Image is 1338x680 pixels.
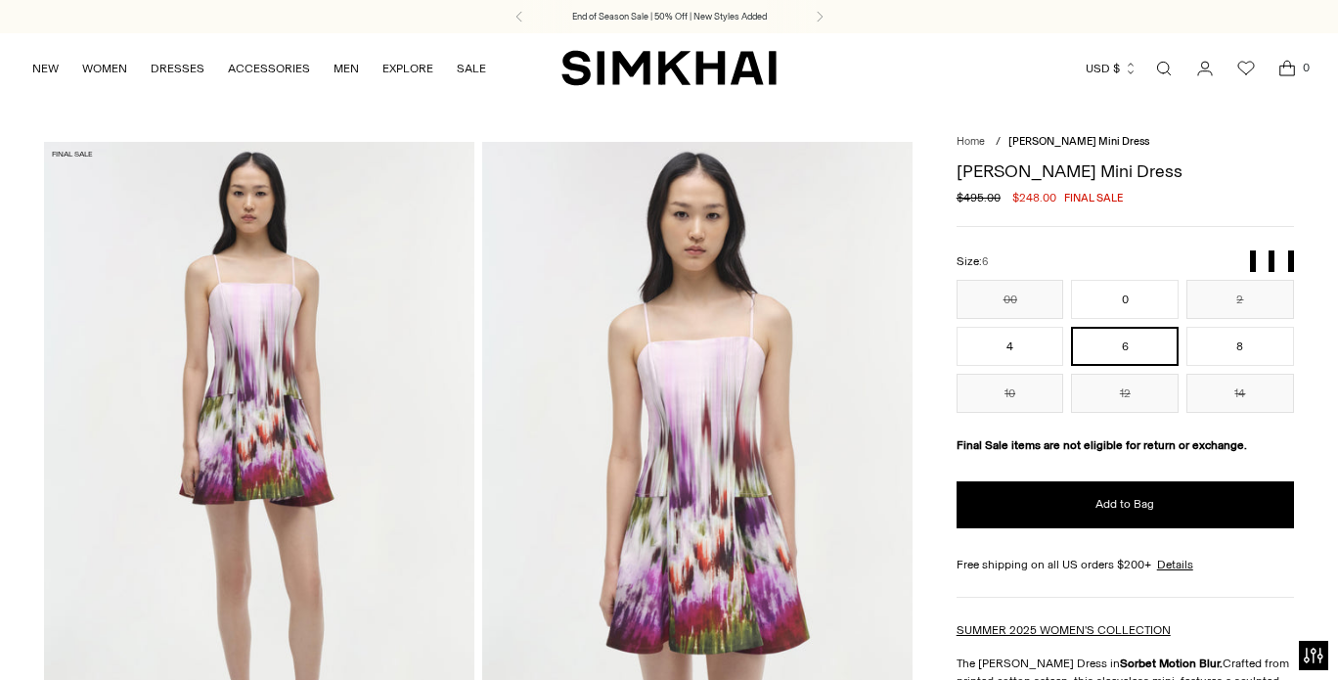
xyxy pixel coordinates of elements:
[457,47,486,90] a: SALE
[1186,374,1294,413] button: 14
[561,49,777,87] a: SIMKHAI
[957,134,1294,151] nav: breadcrumbs
[1071,280,1179,319] button: 0
[1120,657,1223,670] strong: Sorbet Motion Blur.
[1071,327,1179,366] button: 6
[957,438,1247,452] strong: Final Sale items are not eligible for return or exchange.
[1268,49,1307,88] a: Open cart modal
[957,252,988,271] label: Size:
[1012,189,1056,206] span: $248.00
[1185,49,1225,88] a: Go to the account page
[957,162,1294,180] h1: [PERSON_NAME] Mini Dress
[996,134,1001,151] div: /
[334,47,359,90] a: MEN
[982,255,988,268] span: 6
[957,135,985,148] a: Home
[957,327,1064,366] button: 4
[1226,49,1266,88] a: Wishlist
[957,189,1001,206] s: $495.00
[1186,327,1294,366] button: 8
[1186,280,1294,319] button: 2
[1008,135,1149,148] span: [PERSON_NAME] Mini Dress
[32,47,59,90] a: NEW
[957,481,1294,528] button: Add to Bag
[151,47,204,90] a: DRESSES
[1086,47,1137,90] button: USD $
[572,10,767,23] a: End of Season Sale | 50% Off | New Styles Added
[1095,496,1154,513] span: Add to Bag
[382,47,433,90] a: EXPLORE
[82,47,127,90] a: WOMEN
[957,556,1294,573] div: Free shipping on all US orders $200+
[1071,374,1179,413] button: 12
[957,623,1171,637] a: SUMMER 2025 WOMEN'S COLLECTION
[1144,49,1183,88] a: Open search modal
[228,47,310,90] a: ACCESSORIES
[1297,59,1315,76] span: 0
[1157,556,1193,573] a: Details
[957,374,1064,413] button: 10
[957,280,1064,319] button: 00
